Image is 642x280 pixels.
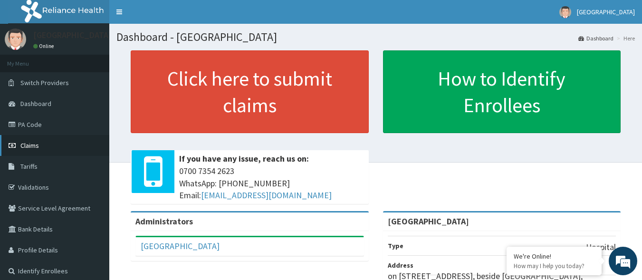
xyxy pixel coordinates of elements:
[586,241,616,253] p: Hospital
[614,34,635,42] li: Here
[201,190,332,201] a: [EMAIL_ADDRESS][DOMAIN_NAME]
[20,99,51,108] span: Dashboard
[20,141,39,150] span: Claims
[5,29,26,50] img: User Image
[577,8,635,16] span: [GEOGRAPHIC_DATA]
[179,153,309,164] b: If you have any issue, reach us on:
[20,78,69,87] span: Switch Providers
[156,5,179,28] div: Minimize live chat window
[179,165,364,202] span: 0700 7354 2623 WhatsApp: [PHONE_NUMBER] Email:
[388,216,469,227] strong: [GEOGRAPHIC_DATA]
[578,34,613,42] a: Dashboard
[141,241,220,251] a: [GEOGRAPHIC_DATA]
[388,261,413,270] b: Address
[116,31,635,43] h1: Dashboard - [GEOGRAPHIC_DATA]
[559,6,571,18] img: User Image
[20,162,38,171] span: Tariffs
[55,81,131,177] span: We're online!
[514,262,594,270] p: How may I help you today?
[131,50,369,133] a: Click here to submit claims
[388,241,403,250] b: Type
[135,216,193,227] b: Administrators
[33,43,56,49] a: Online
[5,183,181,216] textarea: Type your message and hit 'Enter'
[33,31,112,39] p: [GEOGRAPHIC_DATA]
[18,48,38,71] img: d_794563401_company_1708531726252_794563401
[49,53,160,66] div: Chat with us now
[383,50,621,133] a: How to Identify Enrollees
[514,252,594,261] div: We're Online!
